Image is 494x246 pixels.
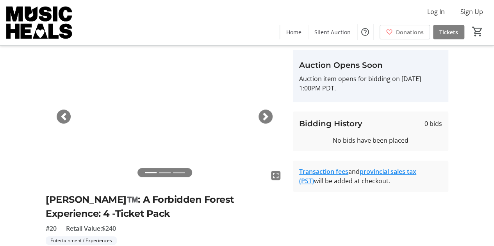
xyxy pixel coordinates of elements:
span: 0 bids [424,119,442,128]
h3: Bidding History [299,118,362,129]
a: Silent Auction [308,25,357,39]
div: No bids have been placed [299,136,442,145]
mat-icon: fullscreen [271,171,280,180]
button: Help [357,24,373,40]
a: Tickets [433,25,464,39]
p: Auction item opens for bidding on [DATE] 1:00PM PDT. [299,74,442,93]
span: Log In [427,7,445,16]
span: Donations [396,28,424,36]
span: Silent Auction [314,28,351,36]
button: Cart [471,25,485,39]
img: Image [46,50,284,183]
span: Tickets [439,28,458,36]
span: Sign Up [460,7,483,16]
span: Home [286,28,301,36]
img: Music Heals Charitable Foundation's Logo [5,3,74,42]
a: Transaction fees [299,167,348,176]
a: Home [280,25,308,39]
h2: [PERSON_NAME]™️: A Forbidden Forest Experience: 4 -Ticket Pack [46,193,284,221]
h3: Auction Opens Soon [299,59,442,71]
button: Sign Up [454,5,489,18]
span: Retail Value: $240 [66,224,116,233]
span: #20 [46,224,57,233]
tr-label-badge: Entertainment / Experiences [46,236,117,245]
a: Donations [380,25,430,39]
div: and will be added at checkout. [299,167,442,186]
button: Log In [421,5,451,18]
